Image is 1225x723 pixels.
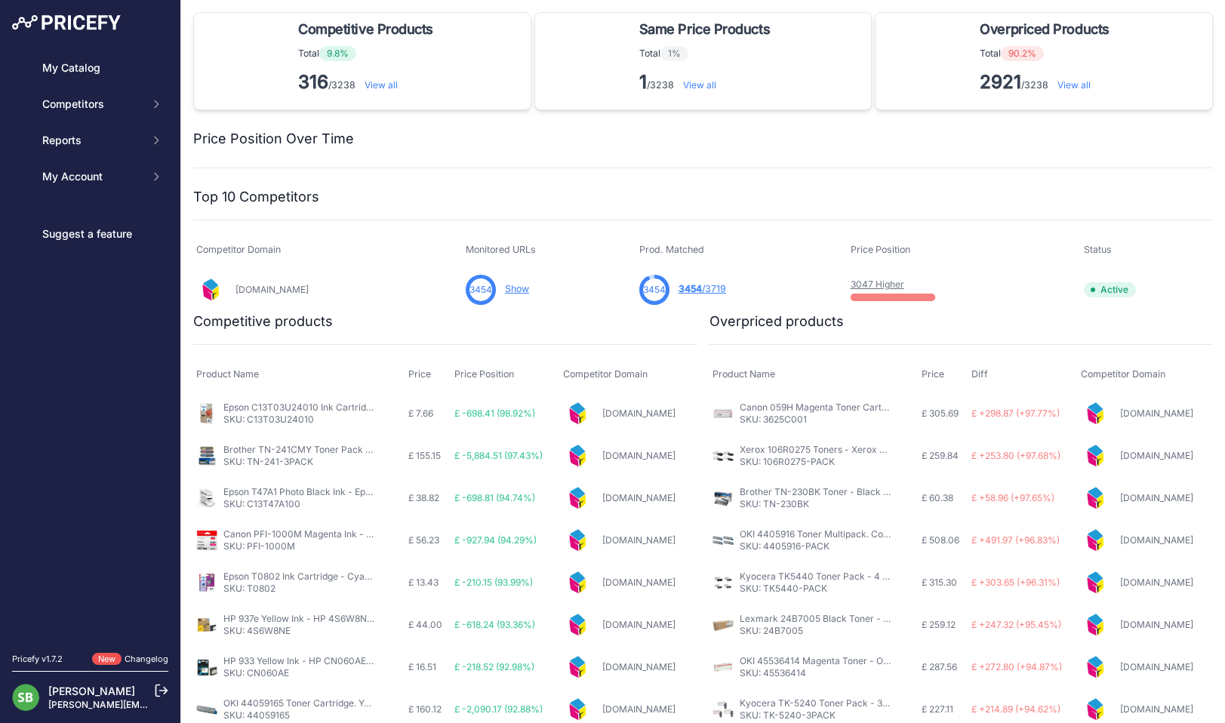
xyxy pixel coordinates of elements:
[454,619,535,630] span: £ -618.24 (93.36%)
[408,534,439,546] span: £ 56.23
[740,528,1036,540] a: OKI 4405916 Toner Multipack. Colour OKI 4405916 Printer Cartridges
[223,697,540,709] a: OKI 44059165 Toner Cartridge. Yellow OKI 44059165 Cartridge, 44059165
[713,368,775,380] span: Product Name
[454,450,543,461] span: £ -5,884.51 (97.43%)
[922,619,956,630] span: £ 259.12
[639,244,704,255] span: Prod. Matched
[1120,703,1193,715] a: [DOMAIN_NAME]
[298,46,439,61] p: Total
[298,70,439,94] p: /3238
[971,703,1060,715] span: £ +214.89 (+94.62%)
[365,79,398,91] a: View all
[235,284,309,295] a: [DOMAIN_NAME]
[683,79,716,91] a: View all
[709,311,844,332] h2: Overpriced products
[602,492,676,503] a: [DOMAIN_NAME]
[42,133,141,148] span: Reports
[602,534,676,546] a: [DOMAIN_NAME]
[223,583,374,595] p: SKU: T0802
[971,534,1060,546] span: £ +491.97 (+96.83%)
[223,528,458,540] a: Canon PFI-1000M Magenta Ink - PFI1000M, PFI1000M
[1120,577,1193,588] a: [DOMAIN_NAME]
[298,19,433,40] span: Competitive Products
[12,220,168,248] a: Suggest a feature
[922,534,959,546] span: £ 508.06
[408,450,441,461] span: £ 155.15
[454,492,535,503] span: £ -698.81 (94.74%)
[125,654,168,664] a: Changelog
[505,283,529,294] a: Show
[971,450,1060,461] span: £ +253.80 (+97.68%)
[12,91,168,118] button: Competitors
[223,486,479,497] a: Epson T47A1 Photo Black Ink - Epson C13T47A100 Cartridge
[408,368,431,380] span: Price
[679,283,702,294] span: 3454
[643,283,666,297] span: 3454
[193,186,319,208] h2: Top 10 Competitors
[922,577,957,588] span: £ 315.30
[223,667,374,679] p: SKU: CN060AE
[223,414,374,426] p: SKU: C13T03U24010
[319,46,356,61] span: 9.8%
[971,492,1054,503] span: £ +58.96 (+97.65%)
[971,661,1062,672] span: £ +272.80 (+94.87%)
[602,619,676,630] a: [DOMAIN_NAME]
[1120,492,1193,503] a: [DOMAIN_NAME]
[740,401,1016,413] a: Canon 059H Magenta Toner Cartridge. Canon 059HM 3625C001
[980,71,1021,93] strong: 2921
[740,583,891,595] p: SKU: TK5440-PACK
[980,19,1109,40] span: Overpriced Products
[42,169,141,184] span: My Account
[408,492,439,503] span: £ 38.82
[740,667,891,679] p: SKU: 45536414
[12,15,121,30] img: Pricefy Logo
[980,46,1115,61] p: Total
[469,283,492,297] span: 3454
[92,653,122,666] span: New
[408,703,442,715] span: £ 160.12
[740,486,1066,497] a: Brother TN-230BK Toner - Black TN-230BK Cartridge TN-230BK, TN230BK
[454,577,533,588] span: £ -210.15 (93.99%)
[454,703,543,715] span: £ -2,090.17 (92.88%)
[408,577,439,588] span: £ 13.43
[1001,46,1044,61] span: 90.2%
[48,699,355,710] a: [PERSON_NAME][EMAIL_ADDRESS][PERSON_NAME][DOMAIN_NAME]
[454,408,535,419] span: £ -698.41 (98.92%)
[196,368,259,380] span: Product Name
[1084,244,1112,255] span: Status
[851,278,904,290] a: 3047 Higher
[602,577,676,588] a: [DOMAIN_NAME]
[660,46,688,61] span: 1%
[1120,450,1193,461] a: [DOMAIN_NAME]
[602,450,676,461] a: [DOMAIN_NAME]
[1120,661,1193,672] a: [DOMAIN_NAME]
[740,613,998,624] a: Lexmark 24B7005 Black Toner - 24B7005 Printer Cartridge
[223,498,374,510] p: SKU: C13T47A100
[408,661,436,672] span: £ 16.51
[223,625,374,637] p: SKU: 4S6W8NE
[639,71,647,93] strong: 1
[1120,408,1193,419] a: [DOMAIN_NAME]
[639,46,776,61] p: Total
[223,456,374,468] p: SKU: TN-241-3PACK
[12,54,168,82] a: My Catalog
[740,414,891,426] p: SKU: 3625C001
[740,709,891,721] p: SKU: TK-5240-3PACK
[740,571,1063,582] a: Kyocera TK5440 Toner Pack - 4 Colour TK5440 Toner Cartridge Multipack
[971,368,988,380] span: Diff
[980,70,1115,94] p: /3238
[196,244,281,255] span: Competitor Domain
[1120,534,1193,546] a: [DOMAIN_NAME]
[12,653,63,666] div: Pricefy v1.7.2
[971,619,1061,630] span: £ +247.32 (+95.45%)
[223,613,447,624] a: HP 937e Yellow Ink - HP 4S6W8NE Printer Cartridge
[922,703,953,715] span: £ 227.11
[602,661,676,672] a: [DOMAIN_NAME]
[740,697,1027,709] a: Kyocera TK-5240 Toner Pack - 3-Colour TK5240 Toner Cartridges
[454,661,534,672] span: £ -218.52 (92.98%)
[1081,368,1165,380] span: Competitor Domain
[971,408,1060,419] span: £ +298.87 (+97.77%)
[740,456,891,468] p: SKU: 106R0275-PACK
[922,368,944,380] span: Price
[740,444,1008,455] a: Xerox 106R0275 Toners - Xerox 4-Colour 106R0275 Multipack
